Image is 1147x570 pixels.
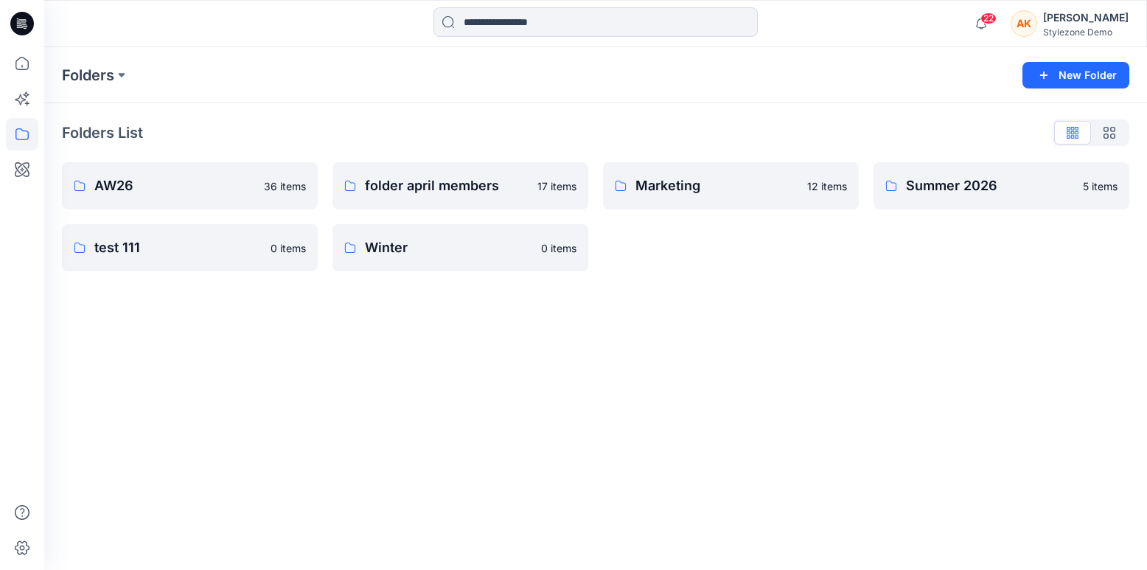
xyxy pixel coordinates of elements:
[1043,27,1129,38] div: Stylezone Demo
[541,240,576,256] p: 0 items
[332,162,588,209] a: folder april members17 items
[807,178,847,194] p: 12 items
[874,162,1129,209] a: Summer 20265 items
[271,240,306,256] p: 0 items
[264,178,306,194] p: 36 items
[62,65,114,86] a: Folders
[906,175,1074,196] p: Summer 2026
[635,175,798,196] p: Marketing
[980,13,997,24] span: 22
[365,175,529,196] p: folder april members
[62,224,318,271] a: test 1110 items
[537,178,576,194] p: 17 items
[94,175,255,196] p: AW26
[603,162,859,209] a: Marketing12 items
[365,237,532,258] p: Winter
[62,162,318,209] a: AW2636 items
[1011,10,1037,37] div: AK
[1022,62,1129,88] button: New Folder
[62,122,143,144] p: Folders List
[332,224,588,271] a: Winter0 items
[1043,9,1129,27] div: [PERSON_NAME]
[94,237,262,258] p: test 111
[1083,178,1118,194] p: 5 items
